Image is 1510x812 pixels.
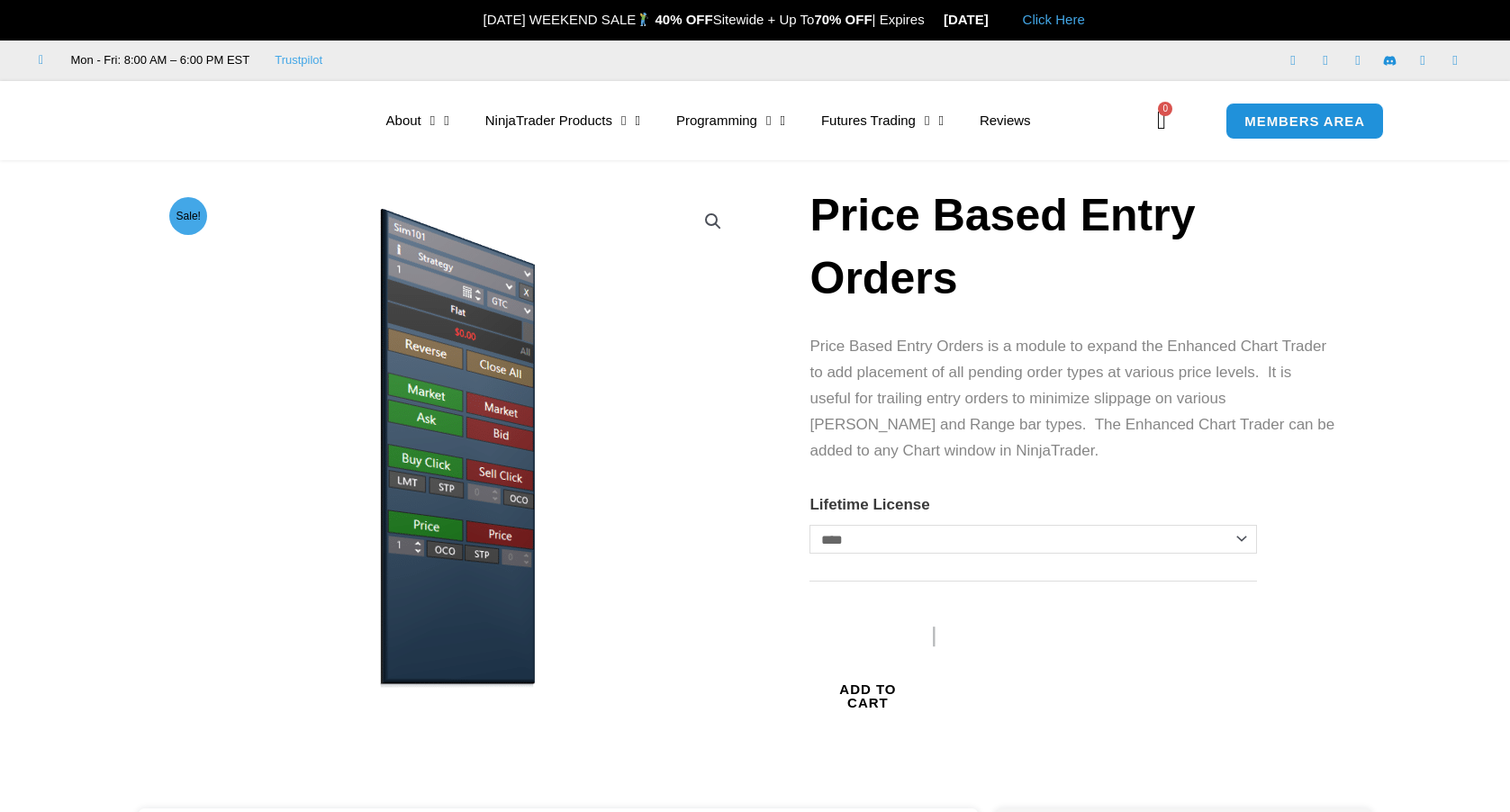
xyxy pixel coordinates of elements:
[697,205,729,238] a: View full-screen image gallery
[809,184,1335,310] h1: Price Based Entry Orders
[1130,95,1193,147] a: 0
[467,100,658,141] a: NinjaTrader Products
[990,13,1003,26] img: 🏭
[986,628,1026,646] text: ••••••
[658,100,803,141] a: Programming
[922,608,1065,609] iframe: Secure payment input frame
[962,100,1049,141] a: Reviews
[926,619,1062,808] button: Buy with GPay
[944,12,1004,27] strong: [DATE]
[809,334,1335,465] p: Price Based Entry Orders is a module to expand the Enhanced Chart Trader to add placement of all ...
[1158,102,1172,116] span: 0
[809,563,841,573] a: Clear options
[809,496,929,513] label: Lifetime License
[164,192,743,690] img: Price based
[110,88,303,153] img: LogoAI | Affordable Indicators – NinjaTrader
[926,13,939,26] img: ⌛
[656,12,713,27] strong: 40% OFF
[1023,12,1085,27] a: Click Here
[67,50,250,71] span: Mon - Fri: 8:00 AM – 6:00 PM EST
[809,598,926,795] button: Add to cart
[169,197,207,235] span: Sale!
[368,100,1152,141] nav: Menu
[1244,114,1365,128] span: MEMBERS AREA
[814,12,872,27] strong: 70% OFF
[275,50,322,71] a: Trustpilot
[464,12,944,27] span: [DATE] WEEKEND SALE Sitewide + Up To | Expires
[368,100,467,141] a: About
[637,13,650,26] img: 🏌️‍♂️
[1225,103,1384,140] a: MEMBERS AREA
[468,13,482,26] img: 🎉
[803,100,962,141] a: Futures Trading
